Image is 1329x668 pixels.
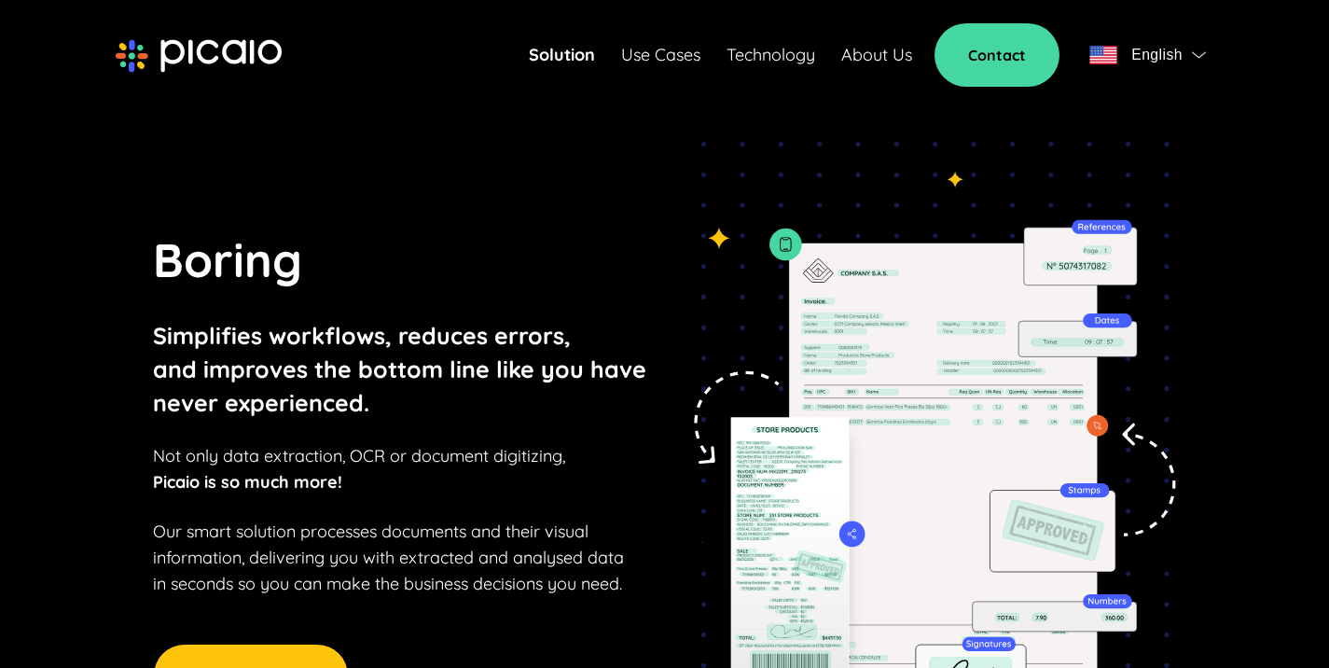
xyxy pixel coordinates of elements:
p: Simplifies workflows, reduces errors, and improves the bottom line like you have never experienced. [153,319,646,420]
img: flag [1192,51,1206,59]
a: About Us [841,42,912,68]
span: English [1131,42,1183,68]
a: Solution [529,42,595,68]
strong: Picaio is so much more! [153,471,342,493]
a: Use Cases [621,42,700,68]
a: Contact [934,23,1059,87]
img: picaio-logo [116,39,282,73]
a: Technology [727,42,815,68]
p: Our smart solution processes documents and their visual information, delivering you with extracte... [153,519,624,597]
span: Not only data extraction, OCR or document digitizing, [153,445,565,466]
img: flag [1089,46,1117,64]
span: Boring [153,230,302,289]
button: flagEnglishflag [1082,36,1213,74]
